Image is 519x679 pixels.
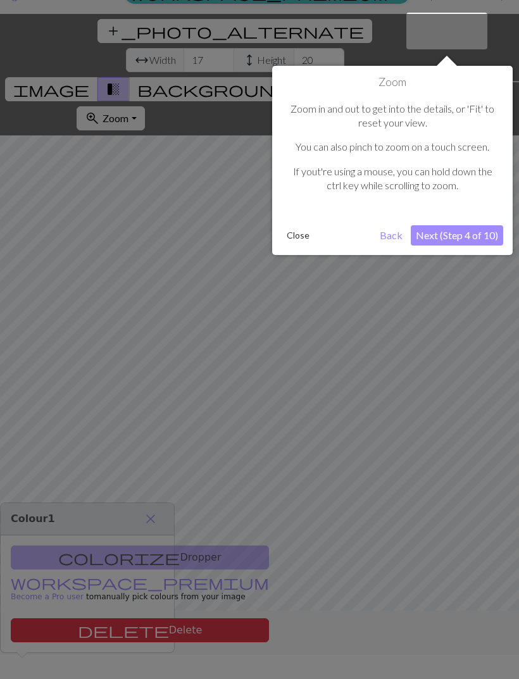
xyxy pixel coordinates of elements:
p: If yout're using a mouse, you can hold down the ctrl key while scrolling to zoom. [288,165,497,193]
button: Close [282,226,315,245]
h1: Zoom [282,75,503,89]
p: You can also pinch to zoom on a touch screen. [288,140,497,154]
p: Zoom in and out to get into the details, or 'Fit' to reset your view. [288,102,497,130]
button: Next (Step 4 of 10) [411,225,503,246]
div: Zoom [272,66,513,255]
button: Back [375,225,408,246]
